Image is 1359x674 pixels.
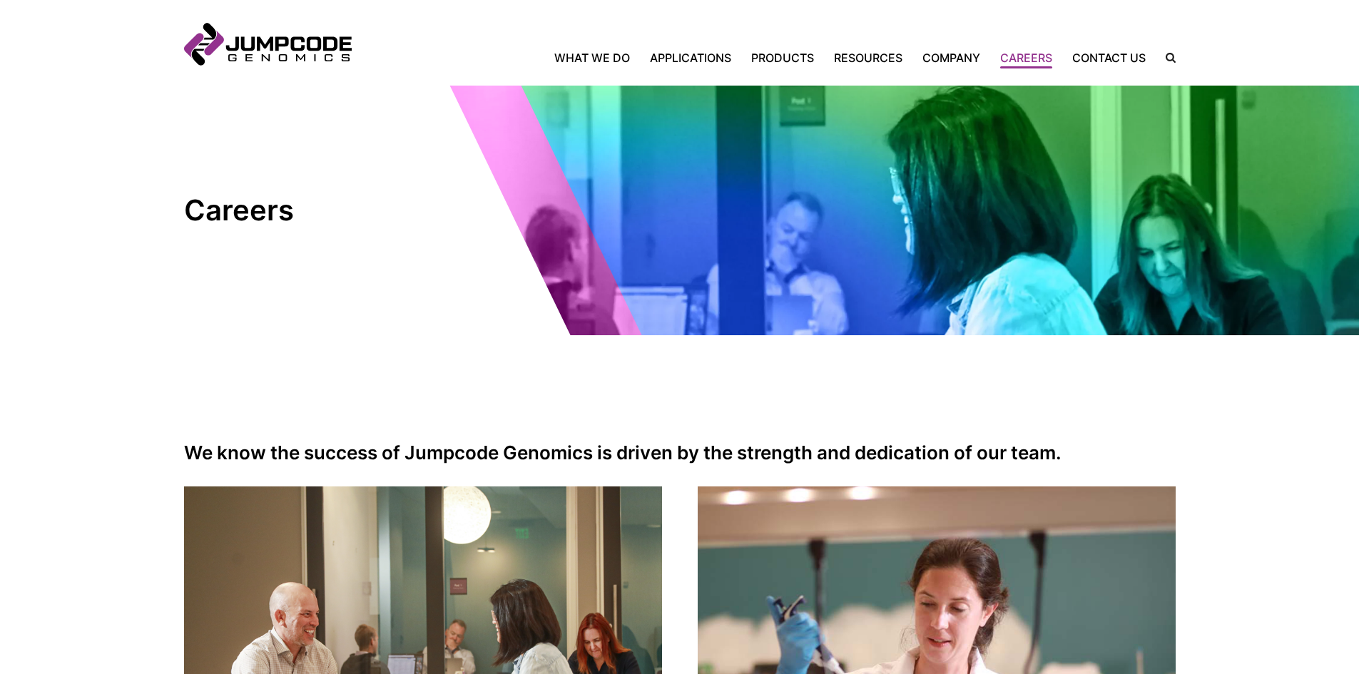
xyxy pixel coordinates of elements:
a: What We Do [554,49,640,66]
a: Products [741,49,824,66]
label: Search the site. [1156,53,1176,63]
a: Careers [990,49,1062,66]
a: Contact Us [1062,49,1156,66]
h1: Careers [184,193,441,228]
a: Applications [640,49,741,66]
a: Company [912,49,990,66]
h2: We know the success of Jumpcode Genomics is driven by the strength and dedication of our team. [184,442,1176,464]
a: Resources [824,49,912,66]
nav: Primary Navigation [352,49,1156,66]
